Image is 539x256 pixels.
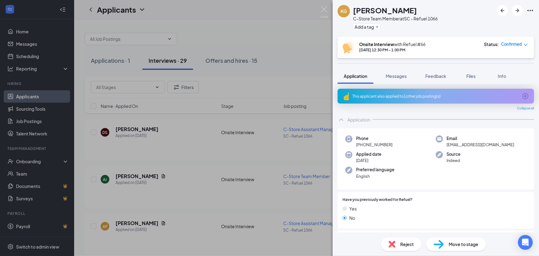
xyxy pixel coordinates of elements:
[359,41,394,47] b: Onsite Interview
[518,235,533,250] div: Open Intercom Messenger
[497,5,508,16] button: ArrowLeftNew
[425,73,446,79] span: Feedback
[501,41,522,47] span: Confirmed
[375,25,379,29] svg: Plus
[359,41,426,47] div: with Refuel #66
[527,7,534,14] svg: Ellipses
[356,173,394,179] span: English
[353,5,417,15] h1: [PERSON_NAME]
[498,73,506,79] span: Info
[400,241,414,248] span: Reject
[344,73,367,79] span: Application
[447,151,461,157] span: Source
[447,157,461,164] span: Indeed
[449,241,478,248] span: Move to stage
[356,151,381,157] span: Applied date
[499,7,506,14] svg: ArrowLeftNew
[512,5,523,16] button: ArrowRight
[338,116,345,123] svg: ChevronUp
[356,142,393,148] span: [PHONE_NUMBER]
[359,47,426,53] div: [DATE] 12:30 PM - 1:00 PM
[386,73,407,79] span: Messages
[353,15,438,22] div: C-Store Team Member at SC - Refuel 1066
[349,205,357,212] span: Yes
[356,135,393,142] span: Phone
[356,157,381,164] span: [DATE]
[466,73,476,79] span: Files
[352,94,518,99] div: This applicant also applied to 1 other job posting(s)
[484,41,499,47] div: Status :
[517,106,534,111] span: Collapse all
[353,23,381,30] button: PlusAdd a tag
[347,117,370,123] div: Application
[343,197,413,203] span: Have you previously worked for Refuel?
[514,7,521,14] svg: ArrowRight
[341,8,347,14] div: KG
[447,142,514,148] span: [EMAIL_ADDRESS][DOMAIN_NAME]
[524,43,528,47] span: down
[447,135,514,142] span: Email
[356,167,394,173] span: Preferred language
[349,215,355,221] span: No
[522,92,529,100] svg: ArrowCircle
